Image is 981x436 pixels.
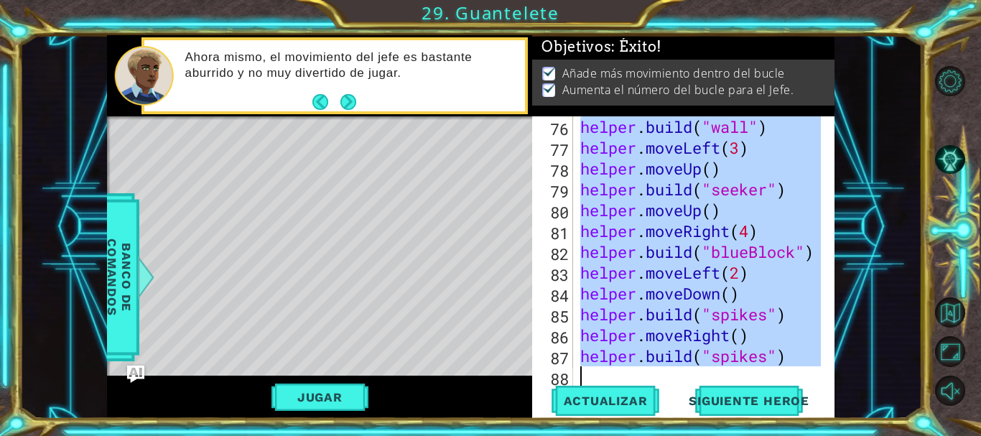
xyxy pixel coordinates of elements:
div: 81 [535,223,573,243]
span: : Éxito! [611,38,662,55]
p: Añade más movimiento dentro del bucle [562,65,785,81]
a: Volver al Mapa [937,292,981,332]
span: Objetivos [541,38,662,56]
div: 82 [535,243,573,264]
button: Ask AI [127,366,144,383]
button: Actualizar [549,386,662,416]
p: Aumenta el número del bucle para el Jefe. [562,82,794,98]
img: Check mark for checkbox [542,65,557,77]
div: 87 [535,348,573,368]
button: Maximizar Navegador [935,336,965,366]
div: 88 [535,368,573,389]
button: Next [340,93,357,110]
div: 79 [535,181,573,202]
div: 76 [535,119,573,139]
div: 83 [535,264,573,285]
img: Check mark for checkbox [542,82,557,93]
div: 80 [535,202,573,223]
button: Opciones del Nivel [935,66,965,96]
div: 86 [535,327,573,348]
button: Siguiente Heroe [674,388,824,418]
button: Pista AI [935,144,965,175]
div: 84 [535,285,573,306]
p: Ahora mismo, el movimiento del jefe es bastante aburrido y no muy divertido de jugar. [185,50,516,81]
button: Jugar [271,384,368,411]
button: Back [312,94,340,110]
div: 77 [535,139,573,160]
span: Actualizar [549,394,662,408]
div: 85 [535,306,573,327]
div: 78 [535,160,573,181]
span: Banco de comandos [101,203,138,352]
span: Siguiente Heroe [674,396,824,410]
button: Activar sonido. [935,376,965,406]
button: Volver al Mapa [935,297,965,328]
